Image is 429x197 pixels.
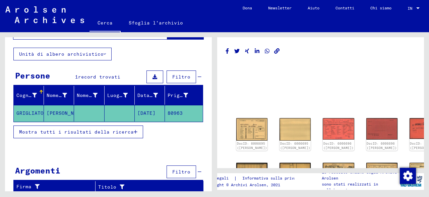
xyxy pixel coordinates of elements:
[135,105,165,121] mat-cell: [DATE]
[135,86,165,105] mat-header-cell: Date of Birth
[47,92,67,99] div: Nome di battesimo
[323,142,354,150] a: DocID: 6006696 ([PERSON_NAME])
[237,142,267,150] a: DocID: 6006695 ([PERSON_NAME])
[224,47,231,55] button: Share on Facebook
[137,92,158,99] div: Data di nascita
[400,168,416,184] img: Modifica consenso
[105,86,135,105] mat-header-cell: Place of Birth
[273,47,281,55] button: Copy link
[44,105,74,121] mat-cell: [PERSON_NAME]
[408,6,415,11] span: IN
[16,92,37,99] div: Cognome
[254,47,261,55] button: Share on LinkedIn
[172,169,190,175] span: Filtro
[234,47,241,55] button: Share on Twitter
[167,165,196,178] button: Filtro
[322,169,398,181] p: Le raccolte online degli Archivi Arolsen
[14,105,44,121] mat-cell: GRIGLIATO
[168,90,196,101] div: Prigioniero n.
[77,92,97,99] div: Nome da nubile
[237,175,309,182] a: Informativa sulla privacy
[16,90,45,101] div: Cognome
[16,183,90,190] div: Firma
[13,48,112,60] button: Unità di albero archivistico
[13,126,143,138] button: Mostra tutti i risultati della ricerca
[107,92,128,99] div: Luogo di nascita
[75,74,78,80] span: 1
[203,175,309,182] div: |
[172,74,190,80] span: Filtro
[44,86,74,105] mat-header-cell: First Name
[366,118,397,140] img: 002.jpg
[98,184,190,191] div: Titolo
[14,86,44,105] mat-header-cell: Last Name
[137,90,166,101] div: Data di nascita
[5,6,84,23] img: Arolsen_neg.svg
[165,86,203,105] mat-header-cell: Prisoner #
[323,118,354,139] img: 001.jpg
[203,182,309,188] p: Copyright © Archivi Arolsen, 2021
[78,74,120,80] span: record trovati
[15,69,50,82] div: Persone
[77,90,106,101] div: Nome da nubile
[203,175,234,182] a: Note legali
[322,181,398,193] p: sono stati realizzati in collaborazione con
[399,173,424,190] img: yv_logo.png
[280,142,310,150] a: DocID: 6006695 ([PERSON_NAME])
[98,182,197,192] div: Titolo
[280,118,311,141] img: 002.jpg
[89,15,121,32] a: Cerca
[107,90,136,101] div: Luogo di nascita
[167,70,196,83] button: Filtro
[367,142,397,150] a: DocID: 6006696 ([PERSON_NAME])
[16,182,97,192] div: Firma
[244,47,251,55] button: Share on Xing
[74,86,104,105] mat-header-cell: Maiden Name
[165,105,203,121] mat-cell: 80963
[19,129,134,135] span: Mostra tutti i risultati della ricerca
[264,47,271,55] button: Share on WhatsApp
[236,118,267,141] img: 001.jpg
[121,15,191,31] a: Sfoglia l'archivio
[15,164,60,177] div: Argomenti
[168,92,188,99] div: Prigioniero n.
[47,90,75,101] div: Nome di battesimo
